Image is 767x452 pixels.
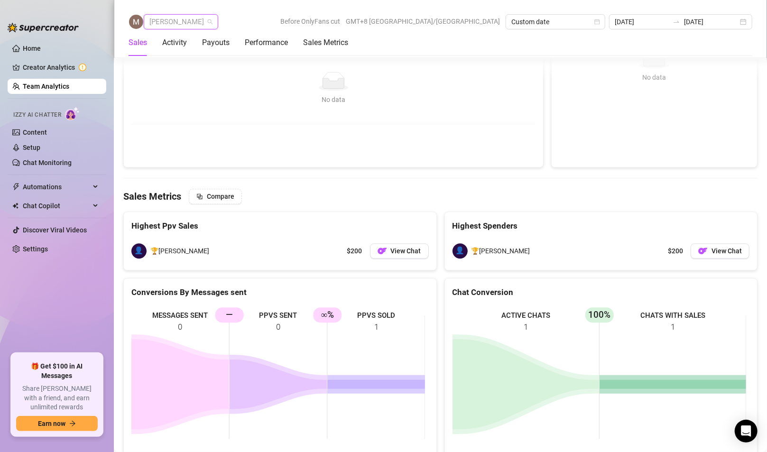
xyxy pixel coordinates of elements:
a: Content [23,129,47,136]
span: 🎁 Get $100 in AI Messages [16,362,98,380]
img: logo-BBDzfeDw.svg [8,23,79,32]
span: calendar [594,19,600,25]
span: View Chat [712,247,742,255]
input: Start date [615,17,669,27]
a: Setup [23,144,40,151]
span: 👤 [453,243,468,258]
input: End date [684,17,738,27]
span: Before OnlyFans cut [280,14,340,28]
button: Earn nowarrow-right [16,416,98,431]
span: View Chat [391,247,421,255]
a: Chat Monitoring [23,159,72,166]
div: Conversions By Messages sent [131,286,429,299]
span: 🏆[PERSON_NAME] [150,246,209,256]
a: Discover Viral Videos [23,226,87,234]
div: Highest Spenders [453,220,750,232]
span: thunderbolt [12,183,20,191]
span: Izzy AI Chatter [13,111,61,120]
div: Performance [245,37,288,48]
div: Activity [162,37,187,48]
img: AI Chatter [65,107,80,120]
span: Share [PERSON_NAME] with a friend, and earn unlimited rewards [16,384,98,412]
img: OF [378,246,387,256]
span: Custom date [511,15,600,29]
div: Sales Metrics [303,37,348,48]
a: Creator Analytics exclamation-circle [23,60,99,75]
div: No data [563,72,746,83]
a: Home [23,45,41,52]
button: OFView Chat [691,243,749,258]
span: to [673,18,680,26]
img: Mariane Subia [129,15,143,29]
button: Compare [189,189,242,204]
span: 👤 [131,243,147,258]
div: Open Intercom Messenger [735,420,758,443]
span: Compare [207,193,234,200]
span: $200 [668,246,683,256]
span: block [196,193,203,200]
span: GMT+8 [GEOGRAPHIC_DATA]/[GEOGRAPHIC_DATA] [346,14,500,28]
span: Automations [23,179,90,194]
span: 🏆[PERSON_NAME] [471,246,530,256]
button: OFView Chat [370,243,429,258]
img: Chat Copilot [12,203,18,209]
a: Settings [23,245,48,253]
a: Team Analytics [23,83,69,90]
span: swap-right [673,18,680,26]
img: OF [698,246,708,256]
span: arrow-right [69,420,76,427]
span: $200 [347,246,362,256]
div: No data [141,94,526,105]
div: Sales [129,37,147,48]
div: Payouts [202,37,230,48]
span: Chat Copilot [23,198,90,213]
h4: Sales Metrics [123,190,181,203]
div: Chat Conversion [453,286,750,299]
div: Highest Ppv Sales [131,220,429,232]
span: Mariane Subia [149,15,213,29]
span: Earn now [38,420,65,427]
